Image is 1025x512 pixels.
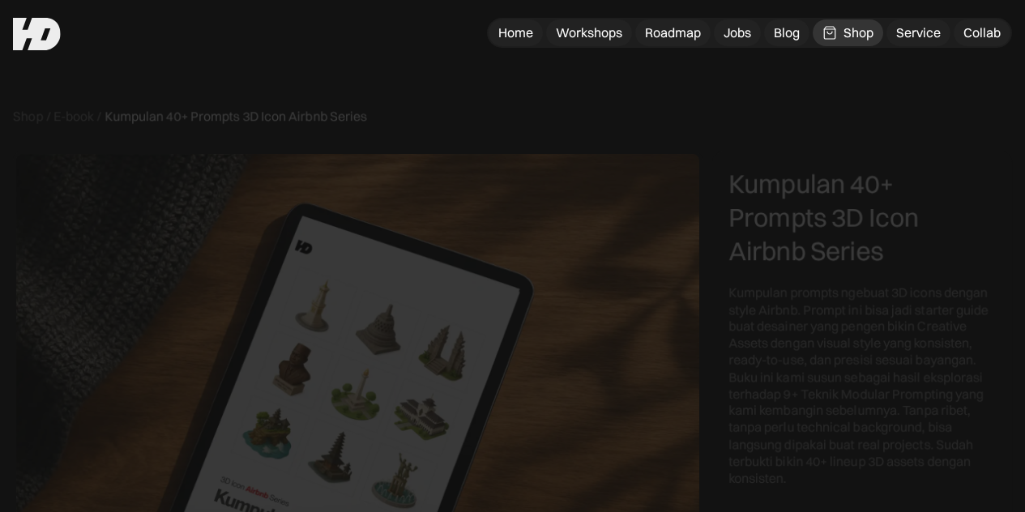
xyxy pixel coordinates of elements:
a: Shop [813,19,883,46]
div: Jobs [724,24,751,41]
a: Roadmap [635,19,711,46]
a: Service [886,19,950,46]
div: Shop [843,24,873,41]
div: Blog [774,24,800,41]
div: Roadmap [645,24,701,41]
a: E-book [53,108,94,125]
div: Home [498,24,533,41]
a: Jobs [714,19,761,46]
div: / [46,108,50,125]
div: Workshops [556,24,622,41]
div: Kumpulan prompts ngebuat 3D icons dengan style Airbnb. Prompt ini bisa jadi starter guide buat de... [728,284,996,487]
a: Collab [954,19,1010,46]
div: / [97,108,101,125]
a: Home [489,19,543,46]
a: Workshops [546,19,632,46]
div: Service [896,24,941,41]
a: Shop [13,108,43,125]
div: Collab [963,24,1001,41]
div: Kumpulan 40+ Prompts 3D Icon Airbnb Series [105,108,367,125]
a: Blog [764,19,809,46]
div: Kumpulan 40+ Prompts 3D Icon Airbnb Series [728,167,996,268]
